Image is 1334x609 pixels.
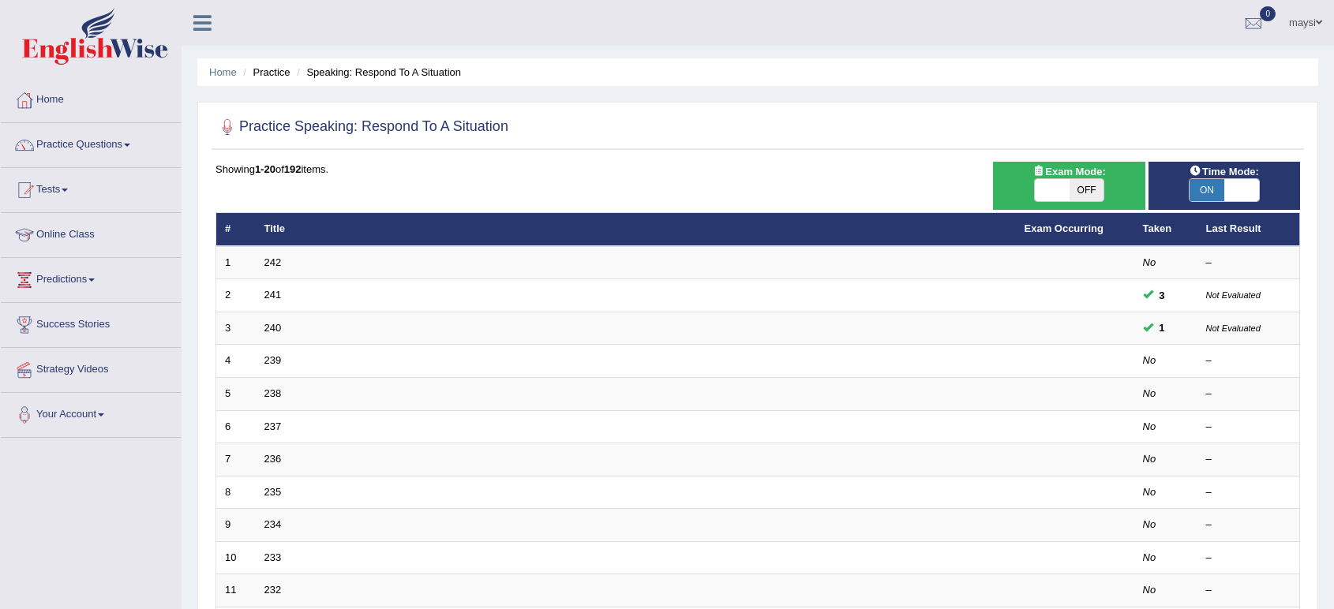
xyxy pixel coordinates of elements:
a: 236 [264,453,282,465]
a: Home [1,78,181,118]
a: Tests [1,168,181,207]
td: 8 [216,476,256,509]
td: 3 [216,312,256,345]
b: 192 [284,163,302,175]
div: Show exams occurring in exams [993,162,1145,210]
em: No [1143,256,1156,268]
b: 1-20 [255,163,275,175]
em: No [1143,486,1156,498]
td: 10 [216,541,256,574]
div: – [1206,420,1291,435]
th: Last Result [1197,213,1300,246]
a: 234 [264,518,282,530]
span: ON [1190,179,1224,201]
th: Title [256,213,1016,246]
a: 238 [264,387,282,399]
a: Success Stories [1,303,181,342]
td: 1 [216,246,256,279]
a: Online Class [1,213,181,252]
td: 6 [216,410,256,443]
a: 232 [264,584,282,596]
small: Not Evaluated [1206,323,1261,333]
div: Showing of items. [215,162,1300,177]
span: OFF [1070,179,1104,201]
em: No [1143,551,1156,563]
a: Practice Questions [1,123,181,163]
em: No [1143,354,1156,366]
span: Exam Mode: [1026,163,1111,180]
a: 237 [264,420,282,432]
div: – [1206,485,1291,500]
div: – [1206,517,1291,532]
a: 241 [264,289,282,301]
span: You can still take this question [1153,319,1171,336]
th: Taken [1134,213,1197,246]
td: 7 [216,443,256,476]
a: Exam Occurring [1025,222,1104,234]
em: No [1143,453,1156,465]
h2: Practice Speaking: Respond To A Situation [215,115,508,139]
td: 2 [216,279,256,312]
a: 233 [264,551,282,563]
em: No [1143,584,1156,596]
span: You can still take this question [1153,287,1171,304]
td: 4 [216,345,256,378]
small: Not Evaluated [1206,290,1261,300]
span: Time Mode: [1183,163,1265,180]
em: No [1143,518,1156,530]
div: – [1206,256,1291,271]
th: # [216,213,256,246]
a: Home [209,66,237,78]
div: – [1206,353,1291,368]
a: Strategy Videos [1,348,181,387]
div: – [1206,452,1291,467]
div: – [1206,583,1291,598]
td: 9 [216,509,256,542]
a: 242 [264,256,282,268]
div: – [1206,387,1291,402]
span: 0 [1260,6,1276,21]
td: 5 [216,378,256,411]
a: 239 [264,354,282,366]
em: No [1143,387,1156,399]
em: No [1143,420,1156,432]
a: 240 [264,322,282,334]
li: Practice [239,65,290,80]
a: 235 [264,486,282,498]
li: Speaking: Respond To A Situation [293,65,461,80]
td: 11 [216,574,256,607]
a: Your Account [1,393,181,432]
div: – [1206,551,1291,566]
a: Predictions [1,258,181,297]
